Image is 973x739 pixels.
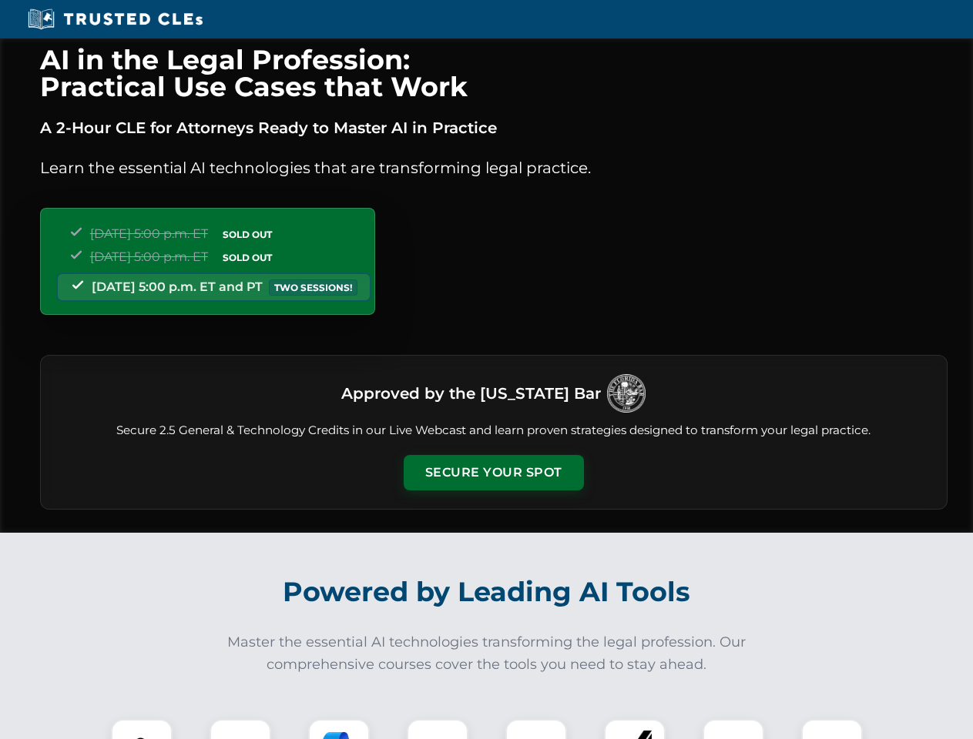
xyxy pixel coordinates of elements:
span: [DATE] 5:00 p.m. ET [90,249,208,264]
h1: AI in the Legal Profession: Practical Use Cases that Work [40,46,948,100]
p: Learn the essential AI technologies that are transforming legal practice. [40,155,948,180]
p: A 2-Hour CLE for Attorneys Ready to Master AI in Practice [40,115,948,140]
img: Logo [607,374,646,413]
button: Secure Your Spot [404,455,584,490]
h2: Powered by Leading AI Tools [60,565,914,619]
p: Master the essential AI technologies transforming the legal profession. Our comprehensive courses... [217,631,757,676]
img: Trusted CLEs [23,8,207,31]
h3: Approved by the [US_STATE] Bar [341,380,601,407]
p: Secure 2.5 General & Technology Credits in our Live Webcast and learn proven strategies designed ... [59,422,928,440]
span: SOLD OUT [217,249,277,266]
span: SOLD OUT [217,226,277,242]
span: [DATE] 5:00 p.m. ET [90,226,208,241]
